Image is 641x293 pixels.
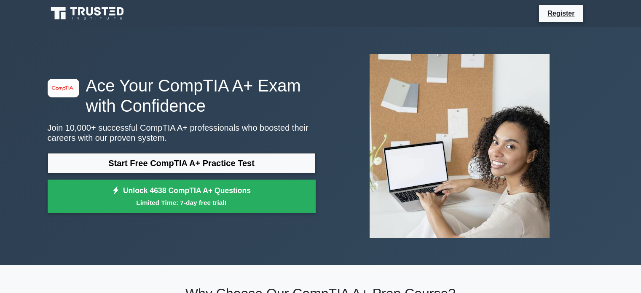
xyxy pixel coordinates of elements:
[48,153,316,173] a: Start Free CompTIA A+ Practice Test
[58,198,305,207] small: Limited Time: 7-day free trial!
[542,8,579,19] a: Register
[48,75,316,116] h1: Ace Your CompTIA A+ Exam with Confidence
[48,123,316,143] p: Join 10,000+ successful CompTIA A+ professionals who boosted their careers with our proven system.
[48,180,316,213] a: Unlock 4638 CompTIA A+ QuestionsLimited Time: 7-day free trial!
